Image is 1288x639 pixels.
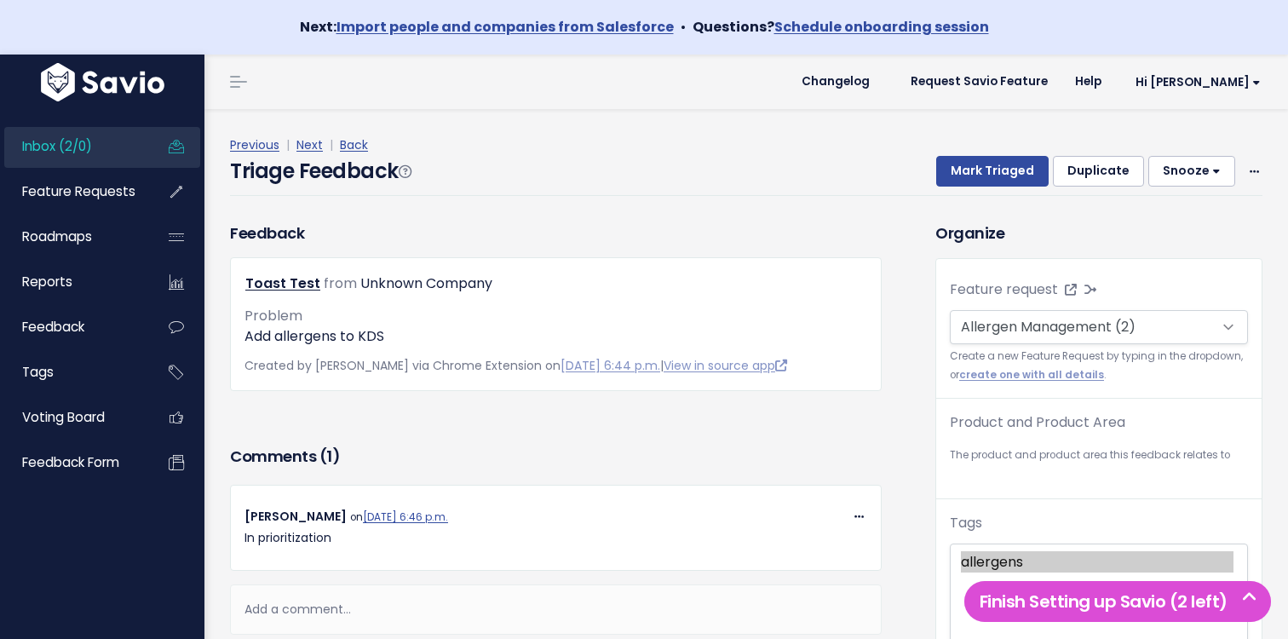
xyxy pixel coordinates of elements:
span: Tags [22,363,54,381]
span: Hi [PERSON_NAME] [1136,76,1261,89]
span: [PERSON_NAME] [244,508,347,525]
a: Help [1061,69,1115,95]
span: | [283,136,293,153]
div: Unknown Company [360,272,492,296]
span: Feature Requests [22,182,135,200]
p: In prioritization [244,527,867,549]
h4: Triage Feedback [230,156,411,187]
span: Voting Board [22,408,105,426]
strong: Next: [300,17,674,37]
a: Previous [230,136,279,153]
a: [DATE] 6:46 p.m. [363,510,448,524]
small: Create a new Feature Request by typing in the dropdown, or . [950,348,1248,384]
button: Snooze [1148,156,1235,187]
option: allergens [961,551,1233,573]
a: create one with all details [959,368,1104,382]
h3: Feedback [230,222,304,245]
a: Next [296,136,323,153]
button: Duplicate [1053,156,1144,187]
a: Toast Test [245,273,320,293]
span: Problem [244,306,302,325]
span: • [681,17,686,37]
a: Back [340,136,368,153]
a: Feedback form [4,443,141,482]
h5: Finish Setting up Savio (2 left) [972,589,1263,614]
span: Roadmaps [22,227,92,245]
a: Inbox (2/0) [4,127,141,166]
a: [DATE] 6:44 p.m. [561,357,660,374]
label: Product and Product Area [950,412,1125,433]
span: Feedback form [22,453,119,471]
div: Add a comment... [230,584,882,635]
a: Feature Requests [4,172,141,211]
span: from [324,273,357,293]
a: Tags [4,353,141,392]
span: Changelog [802,76,870,88]
button: Mark Triaged [936,156,1049,187]
p: Add allergens to KDS [244,326,867,347]
label: Feature request [950,279,1058,300]
a: Import people and companies from Salesforce [336,17,674,37]
h3: Comments ( ) [230,445,882,469]
h3: Organize [935,222,1262,245]
a: Roadmaps [4,217,141,256]
a: Request Savio Feature [897,69,1061,95]
a: Reports [4,262,141,302]
a: Voting Board [4,398,141,437]
a: Schedule onboarding session [774,17,989,37]
a: Hi [PERSON_NAME] [1115,69,1274,95]
span: | [326,136,336,153]
a: Feedback [4,308,141,347]
small: The product and product area this feedback relates to [950,446,1248,464]
img: logo-white.9d6f32f41409.svg [37,63,169,101]
span: on [350,510,448,524]
span: Inbox (2/0) [22,137,92,155]
strong: Questions? [693,17,989,37]
span: 1 [326,446,332,467]
a: View in source app [664,357,787,374]
label: Tags [950,513,982,533]
span: Reports [22,273,72,291]
span: Feedback [22,318,84,336]
span: Created by [PERSON_NAME] via Chrome Extension on | [244,357,787,374]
